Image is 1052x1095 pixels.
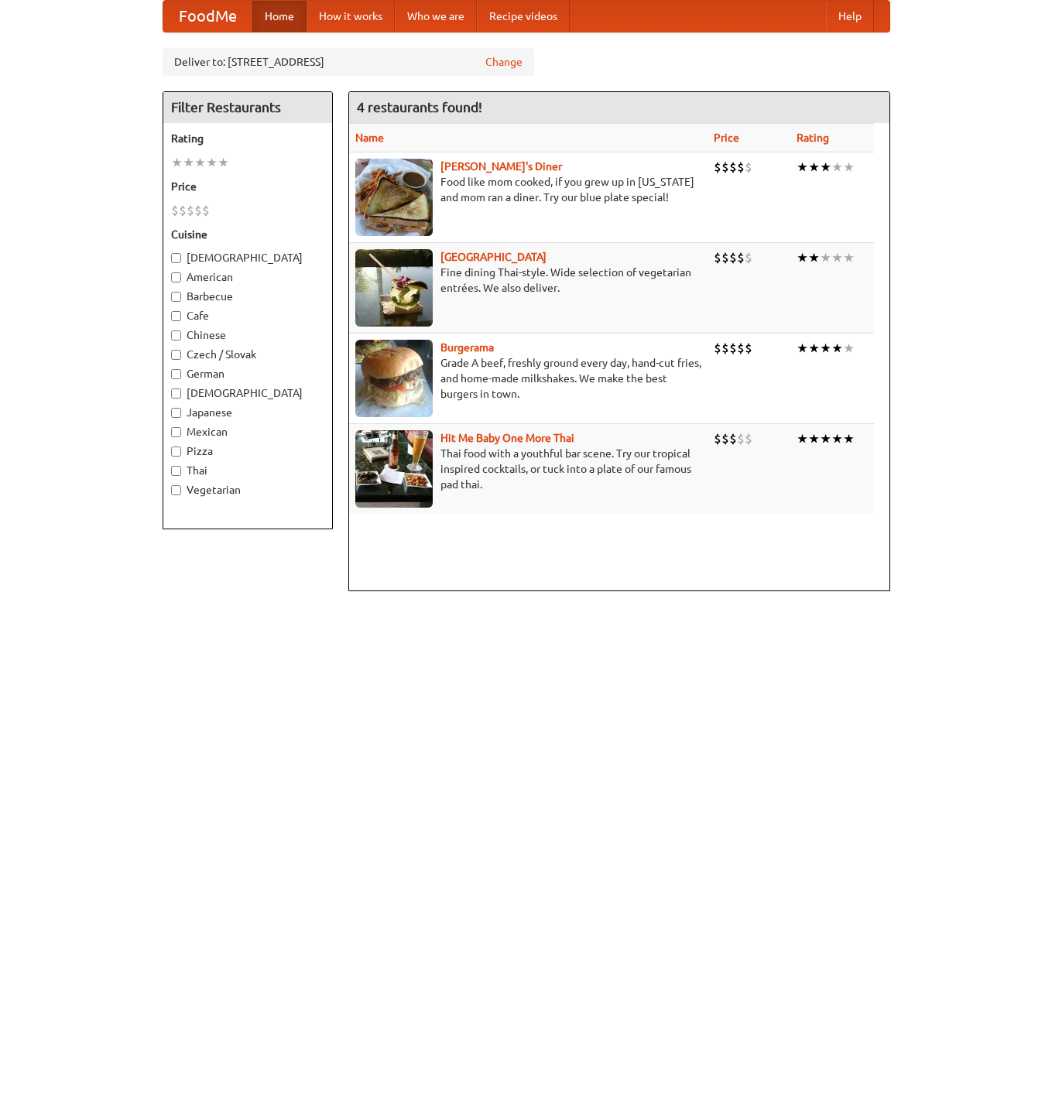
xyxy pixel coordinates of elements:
[477,1,570,32] a: Recipe videos
[187,202,194,219] li: $
[357,100,482,115] ng-pluralize: 4 restaurants found!
[171,482,324,498] label: Vegetarian
[737,159,745,176] li: $
[820,430,831,447] li: ★
[797,249,808,266] li: ★
[843,159,855,176] li: ★
[307,1,395,32] a: How it works
[171,250,324,265] label: [DEMOGRAPHIC_DATA]
[745,159,752,176] li: $
[721,340,729,357] li: $
[171,424,324,440] label: Mexican
[171,289,324,304] label: Barbecue
[820,249,831,266] li: ★
[355,249,433,327] img: satay.jpg
[163,92,332,123] h4: Filter Restaurants
[355,446,702,492] p: Thai food with a youthful bar scene. Try our tropical inspired cocktails, or tuck into a plate of...
[831,340,843,357] li: ★
[714,249,721,266] li: $
[797,340,808,357] li: ★
[171,466,181,476] input: Thai
[729,249,737,266] li: $
[714,159,721,176] li: $
[714,340,721,357] li: $
[729,430,737,447] li: $
[252,1,307,32] a: Home
[714,132,739,144] a: Price
[808,159,820,176] li: ★
[218,154,229,171] li: ★
[171,388,181,399] input: [DEMOGRAPHIC_DATA]
[171,366,324,382] label: German
[843,249,855,266] li: ★
[171,385,324,401] label: [DEMOGRAPHIC_DATA]
[171,327,324,343] label: Chinese
[440,432,574,444] a: Hit Me Baby One More Thai
[797,430,808,447] li: ★
[171,131,324,146] h5: Rating
[820,159,831,176] li: ★
[729,159,737,176] li: $
[745,340,752,357] li: $
[355,340,433,417] img: burgerama.jpg
[171,427,181,437] input: Mexican
[355,174,702,205] p: Food like mom cooked, if you grew up in [US_STATE] and mom ran a diner. Try our blue plate special!
[163,48,534,76] div: Deliver to: [STREET_ADDRESS]
[737,430,745,447] li: $
[808,430,820,447] li: ★
[202,202,210,219] li: $
[737,249,745,266] li: $
[440,341,494,354] a: Burgerama
[737,340,745,357] li: $
[171,308,324,323] label: Cafe
[721,430,729,447] li: $
[171,347,324,362] label: Czech / Slovak
[721,249,729,266] li: $
[171,179,324,194] h5: Price
[171,485,181,495] input: Vegetarian
[355,430,433,508] img: babythai.jpg
[485,54,523,70] a: Change
[831,159,843,176] li: ★
[729,340,737,357] li: $
[206,154,218,171] li: ★
[194,202,202,219] li: $
[171,311,181,321] input: Cafe
[831,430,843,447] li: ★
[171,405,324,420] label: Japanese
[163,1,252,32] a: FoodMe
[797,132,829,144] a: Rating
[171,292,181,302] input: Barbecue
[714,430,721,447] li: $
[395,1,477,32] a: Who we are
[194,154,206,171] li: ★
[440,251,547,263] a: [GEOGRAPHIC_DATA]
[171,408,181,418] input: Japanese
[171,369,181,379] input: German
[797,159,808,176] li: ★
[171,443,324,459] label: Pizza
[355,355,702,402] p: Grade A beef, freshly ground every day, hand-cut fries, and home-made milkshakes. We make the bes...
[440,160,562,173] a: [PERSON_NAME]'s Diner
[171,272,181,282] input: American
[355,265,702,296] p: Fine dining Thai-style. Wide selection of vegetarian entrées. We also deliver.
[826,1,874,32] a: Help
[171,330,181,340] input: Chinese
[355,159,433,236] img: sallys.jpg
[171,253,181,263] input: [DEMOGRAPHIC_DATA]
[721,159,729,176] li: $
[171,269,324,285] label: American
[355,132,384,144] a: Name
[745,430,752,447] li: $
[171,154,183,171] li: ★
[745,249,752,266] li: $
[808,340,820,357] li: ★
[831,249,843,266] li: ★
[843,430,855,447] li: ★
[808,249,820,266] li: ★
[171,447,181,457] input: Pizza
[171,202,179,219] li: $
